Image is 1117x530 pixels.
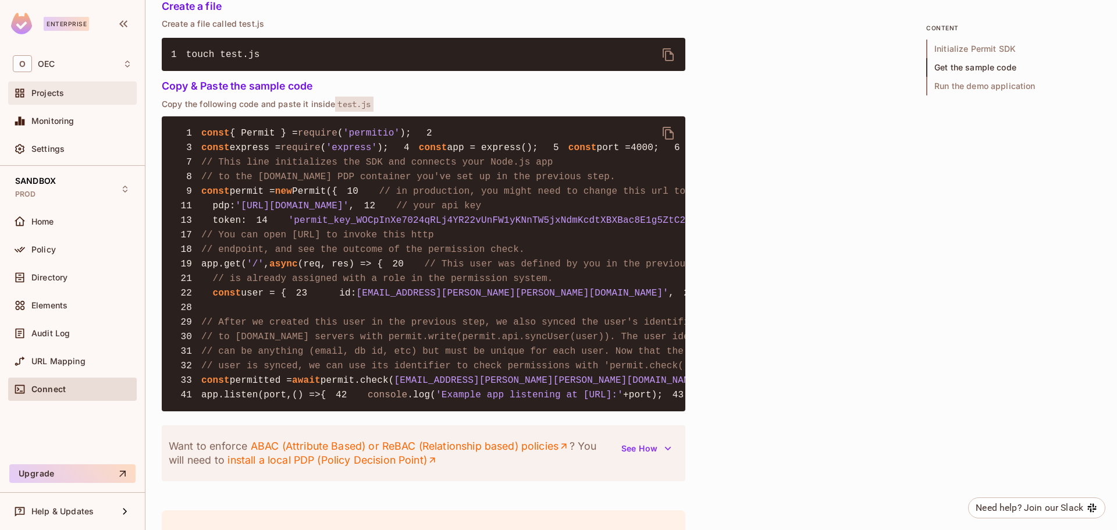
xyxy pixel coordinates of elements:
span: PROD [15,190,36,199]
span: 30 [171,330,201,344]
span: permitted = [230,375,292,386]
span: 32 [171,359,201,373]
span: 33 [171,374,201,387]
span: // to [DOMAIN_NAME] servers with permit.write(permit.api.syncUser(user)). The user identifier [201,332,729,342]
span: , [264,259,269,269]
span: Workspace: OEC [38,59,55,69]
span: const [201,186,230,197]
span: 24 [674,286,705,300]
span: require [298,128,337,138]
span: // endpoint, and see the outcome of the permission check. [201,244,525,255]
span: 17 [171,228,201,242]
span: URL Mapping [31,357,86,366]
span: Permit({ [292,186,337,197]
span: 3 [171,141,201,155]
span: [EMAIL_ADDRESS][PERSON_NAME][PERSON_NAME][DOMAIN_NAME]' [357,288,668,298]
span: '/' [247,259,264,269]
span: app = express(); [447,143,538,153]
p: content [926,23,1101,33]
span: 1 [171,126,201,140]
span: // is already assigned with a role in the permission system. [213,273,553,284]
span: Run the demo application [926,77,1101,95]
span: // can be anything (email, db id, etc) but must be unique for each user. Now that the [201,346,684,357]
button: delete [654,119,682,147]
span: 22 [171,286,201,300]
span: +port); [623,390,663,400]
span: 12 [354,199,385,213]
span: // user is synced, we can use its identifier to check permissions with 'permit.check()'. [201,361,700,371]
button: delete [654,41,682,69]
span: Initialize Permit SDK [926,40,1101,58]
a: install a local PDP (Policy Decision Point) [227,453,437,467]
span: : [241,215,247,226]
span: 19 [171,257,201,271]
span: const [419,143,447,153]
span: Projects [31,88,64,98]
span: 11 [171,199,201,213]
span: // your api key [396,201,481,211]
span: const [568,143,597,153]
span: // After we created this user in the previous step, we also synced the user's identifier [201,317,700,328]
div: Enterprise [44,17,89,31]
span: ); [377,143,389,153]
span: // This line initializes the SDK and connects your Node.js app [201,157,553,168]
span: touch test.js [186,49,260,60]
span: 28 [171,301,201,315]
span: 7 [171,155,201,169]
span: permit.check( [321,375,394,386]
span: console [368,390,407,400]
a: ABAC (Attribute Based) or ReBAC (Relationship based) policies [250,439,569,453]
span: const [201,375,230,386]
span: Connect [31,385,66,394]
span: const [201,128,230,138]
h5: Copy & Paste the sample code [162,80,685,92]
span: 'Example app listening at [URL]:' [436,390,623,400]
span: 'permit_key_WOCpInXe7024qRLj4YR22vUnFW1yKNnTW5jxNdmKcdtXBXBac8E1g5ZtC2XXEzWJPHIrTttNV6mYoojxNd0pgq' [289,215,850,226]
span: , [349,201,355,211]
span: Settings [31,144,65,154]
button: See How [614,439,678,458]
span: token [213,215,241,226]
span: Monitoring [31,116,74,126]
span: app.listen(port, [201,390,292,400]
span: { Permit } = [230,128,298,138]
span: 42 [326,388,357,402]
span: { [321,390,326,400]
span: await [292,375,321,386]
span: 4000 [631,143,653,153]
span: Elements [31,301,67,310]
span: // to the [DOMAIN_NAME] PDP container you've set up in the previous step. [201,172,616,182]
span: 20 [383,257,413,271]
span: 31 [171,344,201,358]
span: 4 [389,141,419,155]
span: 'express' [326,143,378,153]
span: Directory [31,273,67,282]
span: O [13,55,32,72]
span: pdp [213,201,230,211]
span: express = [230,143,281,153]
span: [EMAIL_ADDRESS][PERSON_NAME][PERSON_NAME][DOMAIN_NAME]' [394,375,706,386]
span: Help & Updates [31,507,94,516]
span: permit = [230,186,275,197]
span: ( [321,143,326,153]
span: 41 [171,388,201,402]
span: ( [337,128,343,138]
span: user = { [241,288,286,298]
img: SReyMgAAAABJRU5ErkJggg== [11,13,32,34]
span: 18 [171,243,201,257]
span: : [351,288,357,298]
span: 14 [247,214,277,227]
span: SANDBOX [15,176,56,186]
span: 1 [171,48,186,62]
span: 10 [337,184,368,198]
span: 23 [286,286,316,300]
h5: Create a file [162,1,685,12]
span: () => [292,390,321,400]
button: Upgrade [9,464,136,483]
span: .log( [407,390,436,400]
span: const [201,143,230,153]
span: async [269,259,298,269]
span: // You can open [URL] to invoke this http [201,230,434,240]
span: test.js [335,97,373,112]
span: 8 [171,170,201,184]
